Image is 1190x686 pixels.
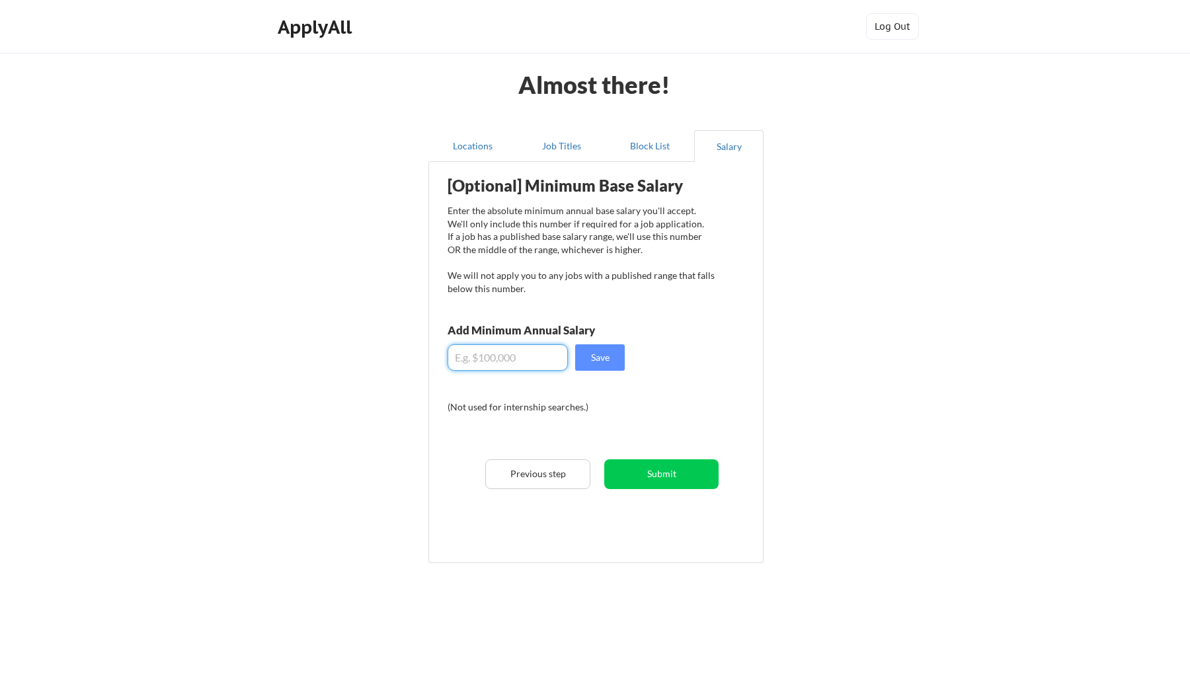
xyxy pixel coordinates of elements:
[575,344,625,371] button: Save
[448,344,568,371] input: E.g. $100,000
[485,459,590,489] button: Previous step
[606,130,694,162] button: Block List
[694,130,764,162] button: Salary
[428,130,517,162] button: Locations
[448,204,715,295] div: Enter the absolute minimum annual base salary you'll accept. We'll only include this number if re...
[866,13,919,40] button: Log Out
[278,16,356,38] div: ApplyAll
[517,130,606,162] button: Job Titles
[502,73,686,96] div: Almost there!
[448,400,627,414] div: (Not used for internship searches.)
[604,459,719,489] button: Submit
[448,178,715,194] div: [Optional] Minimum Base Salary
[448,324,654,336] div: Add Minimum Annual Salary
